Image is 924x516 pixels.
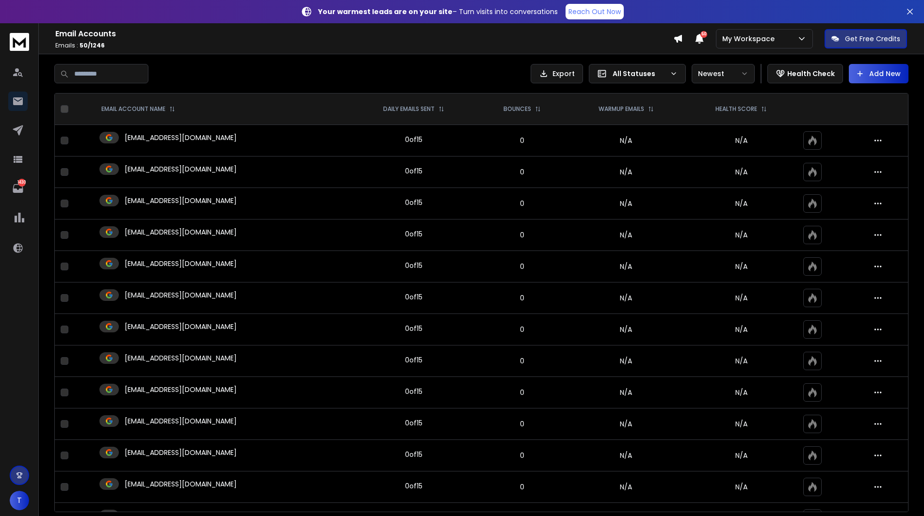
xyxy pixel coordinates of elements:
[125,353,237,363] p: [EMAIL_ADDRESS][DOMAIN_NAME]
[503,105,531,113] p: BOUNCES
[566,4,624,19] a: Reach Out Now
[691,325,792,334] p: N/A
[484,199,561,208] p: 0
[405,450,422,459] div: 0 of 15
[55,28,673,40] h1: Email Accounts
[10,491,29,510] button: T
[484,167,561,177] p: 0
[567,471,685,503] td: N/A
[613,69,666,78] p: All Statuses
[568,7,621,16] p: Reach Out Now
[722,34,778,44] p: My Workspace
[484,325,561,334] p: 0
[845,34,900,44] p: Get Free Credits
[10,33,29,51] img: logo
[405,481,422,491] div: 0 of 15
[125,479,237,489] p: [EMAIL_ADDRESS][DOMAIN_NAME]
[125,290,237,300] p: [EMAIL_ADDRESS][DOMAIN_NAME]
[125,416,237,426] p: [EMAIL_ADDRESS][DOMAIN_NAME]
[692,64,755,83] button: Newest
[567,188,685,219] td: N/A
[405,324,422,333] div: 0 of 15
[767,64,843,83] button: Health Check
[405,135,422,144] div: 0 of 15
[825,29,907,48] button: Get Free Credits
[484,136,561,145] p: 0
[101,105,175,113] div: EMAIL ACCOUNT NAME
[18,179,26,187] p: 1430
[318,7,558,16] p: – Turn visits into conversations
[567,314,685,345] td: N/A
[484,482,561,492] p: 0
[567,345,685,377] td: N/A
[383,105,435,113] p: DAILY EMAILS SENT
[691,482,792,492] p: N/A
[567,156,685,188] td: N/A
[484,388,561,397] p: 0
[691,451,792,460] p: N/A
[567,251,685,282] td: N/A
[700,31,707,38] span: 50
[405,261,422,270] div: 0 of 15
[125,385,237,394] p: [EMAIL_ADDRESS][DOMAIN_NAME]
[691,167,792,177] p: N/A
[849,64,908,83] button: Add New
[484,293,561,303] p: 0
[405,355,422,365] div: 0 of 15
[405,166,422,176] div: 0 of 15
[484,262,561,271] p: 0
[405,198,422,207] div: 0 of 15
[567,282,685,314] td: N/A
[715,105,757,113] p: HEALTH SCORE
[125,259,237,268] p: [EMAIL_ADDRESS][DOMAIN_NAME]
[691,293,792,303] p: N/A
[567,408,685,440] td: N/A
[405,418,422,428] div: 0 of 15
[567,125,685,156] td: N/A
[125,322,237,331] p: [EMAIL_ADDRESS][DOMAIN_NAME]
[599,105,644,113] p: WARMUP EMAILS
[484,230,561,240] p: 0
[484,419,561,429] p: 0
[567,440,685,471] td: N/A
[691,199,792,208] p: N/A
[55,42,673,49] p: Emails :
[484,451,561,460] p: 0
[691,230,792,240] p: N/A
[318,7,453,16] strong: Your warmest leads are on your site
[691,136,792,145] p: N/A
[125,196,237,205] p: [EMAIL_ADDRESS][DOMAIN_NAME]
[787,69,835,78] p: Health Check
[691,356,792,366] p: N/A
[125,133,237,142] p: [EMAIL_ADDRESS][DOMAIN_NAME]
[567,219,685,251] td: N/A
[405,387,422,396] div: 0 of 15
[125,164,237,174] p: [EMAIL_ADDRESS][DOMAIN_NAME]
[405,292,422,302] div: 0 of 15
[531,64,583,83] button: Export
[405,229,422,239] div: 0 of 15
[125,227,237,237] p: [EMAIL_ADDRESS][DOMAIN_NAME]
[80,41,105,49] span: 50 / 1246
[8,179,28,198] a: 1430
[125,448,237,457] p: [EMAIL_ADDRESS][DOMAIN_NAME]
[691,419,792,429] p: N/A
[691,262,792,271] p: N/A
[567,377,685,408] td: N/A
[484,356,561,366] p: 0
[691,388,792,397] p: N/A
